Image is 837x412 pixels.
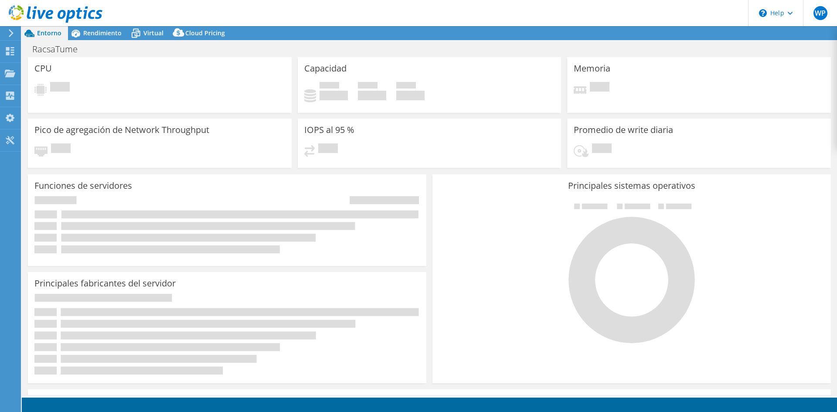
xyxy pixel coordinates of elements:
[50,82,70,94] span: Pendiente
[574,64,610,73] h3: Memoria
[320,82,339,91] span: Used
[34,125,209,135] h3: Pico de agregación de Network Throughput
[34,279,176,288] h3: Principales fabricantes del servidor
[396,82,416,91] span: Total
[759,9,767,17] svg: \n
[304,125,354,135] h3: IOPS al 95 %
[143,29,163,37] span: Virtual
[28,44,91,54] h1: RacsaTume
[304,64,347,73] h3: Capacidad
[813,6,827,20] span: WP
[34,181,132,191] h3: Funciones de servidores
[590,82,609,94] span: Pendiente
[318,143,338,155] span: Pendiente
[358,82,378,91] span: Libre
[592,143,612,155] span: Pendiente
[34,64,52,73] h3: CPU
[185,29,225,37] span: Cloud Pricing
[51,143,71,155] span: Pendiente
[574,125,673,135] h3: Promedio de write diaria
[358,91,386,100] h4: 0 GiB
[439,181,824,191] h3: Principales sistemas operativos
[37,29,61,37] span: Entorno
[320,91,348,100] h4: 0 GiB
[396,91,425,100] h4: 0 GiB
[83,29,122,37] span: Rendimiento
